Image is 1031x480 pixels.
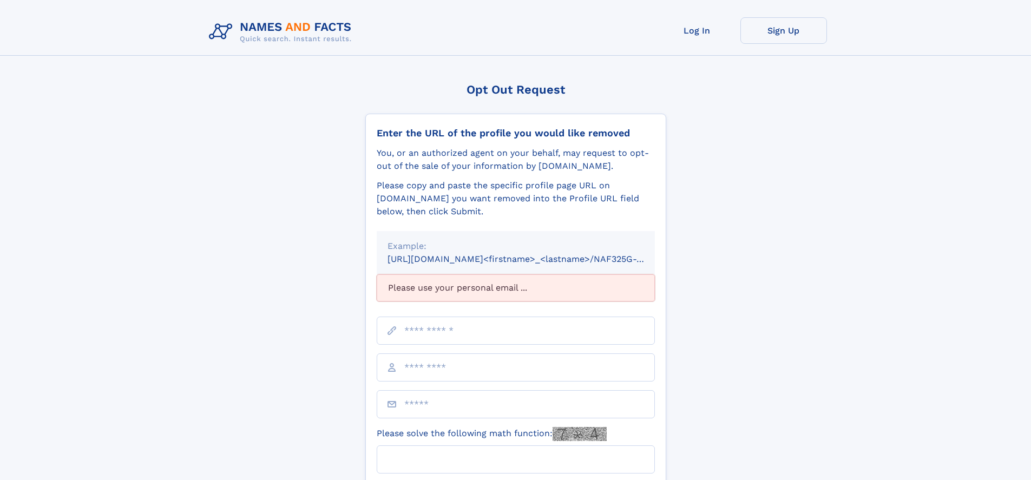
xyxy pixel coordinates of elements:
a: Sign Up [740,17,827,44]
div: Example: [388,240,644,253]
div: Opt Out Request [365,83,666,96]
div: Enter the URL of the profile you would like removed [377,127,655,139]
small: [URL][DOMAIN_NAME]<firstname>_<lastname>/NAF325G-xxxxxxxx [388,254,675,264]
div: Please use your personal email ... [377,274,655,301]
img: Logo Names and Facts [205,17,360,47]
div: You, or an authorized agent on your behalf, may request to opt-out of the sale of your informatio... [377,147,655,173]
label: Please solve the following math function: [377,427,607,441]
div: Please copy and paste the specific profile page URL on [DOMAIN_NAME] you want removed into the Pr... [377,179,655,218]
a: Log In [654,17,740,44]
